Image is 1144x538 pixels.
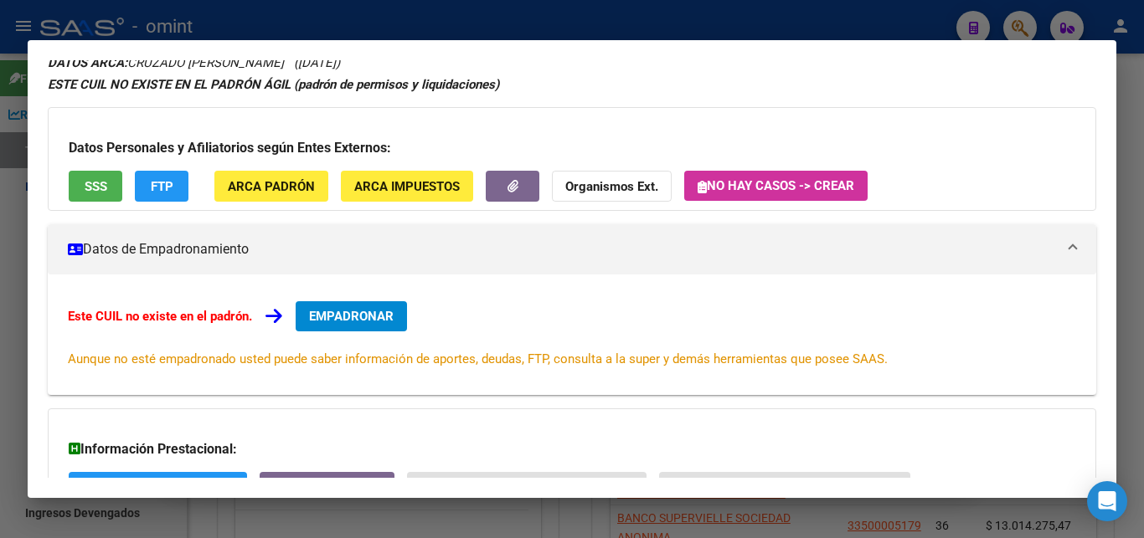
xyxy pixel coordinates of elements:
strong: DATOS ARCA: [48,55,127,70]
button: SUR / SURGE / INTEGR. [69,472,247,503]
span: No hay casos -> Crear [698,178,854,193]
span: ARCA Padrón [228,179,315,194]
strong: Este CUIL no existe en el padrón. [68,309,252,324]
h3: Información Prestacional: [69,439,1075,459]
button: EMPADRONAR [296,301,407,331]
button: Trazabilidad [260,472,394,503]
button: Sin Certificado Discapacidad [407,472,647,503]
div: Open Intercom Messenger [1087,481,1127,521]
button: No hay casos -> Crear [684,171,868,201]
mat-expansion-panel-header: Datos de Empadronamiento [48,224,1096,274]
span: Aunque no esté empadronado usted puede saber información de aportes, deudas, FTP, consulta a la s... [68,351,888,366]
h3: Datos Personales y Afiliatorios según Entes Externos: [69,138,1075,158]
span: ARCA Impuestos [354,179,460,194]
span: ([DATE]) [294,55,340,70]
strong: Organismos Ext. [565,179,658,194]
span: EMPADRONAR [309,309,394,324]
mat-panel-title: Datos de Empadronamiento [68,239,1056,259]
button: ARCA Impuestos [341,171,473,202]
button: Not. Internacion / Censo Hosp. [659,472,910,503]
span: CRUZADO [PERSON_NAME] [48,55,284,70]
span: FTP [151,179,173,194]
button: ARCA Padrón [214,171,328,202]
div: Datos de Empadronamiento [48,274,1096,395]
button: SSS [69,171,122,202]
button: Organismos Ext. [552,171,672,202]
span: SSS [85,179,107,194]
strong: ESTE CUIL NO EXISTE EN EL PADRÓN ÁGIL (padrón de permisos y liquidaciones) [48,77,499,92]
button: FTP [135,171,188,202]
